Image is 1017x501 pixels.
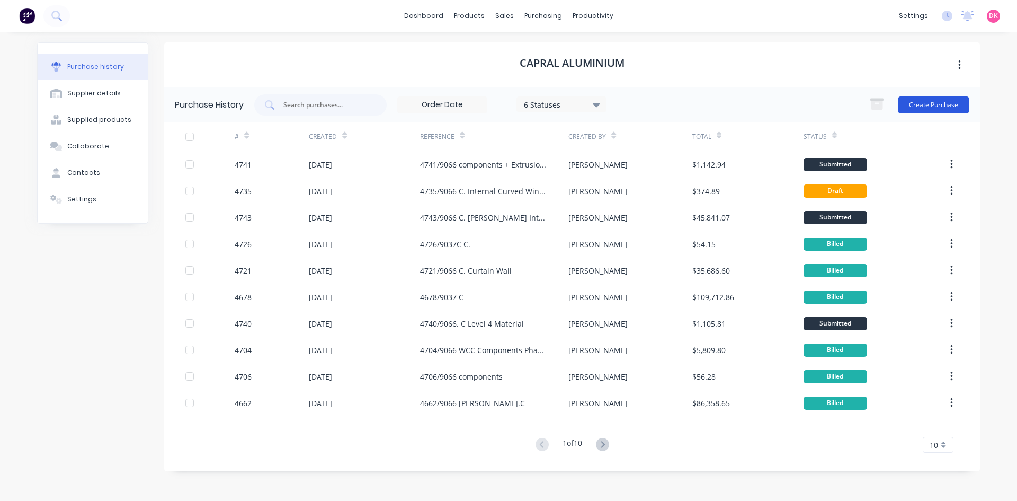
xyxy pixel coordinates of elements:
span: DK [989,11,998,21]
div: 1 of 10 [563,437,582,453]
div: 4726/9037C C. [420,239,470,250]
div: 4740/9066. C Level 4 Material [420,318,524,329]
div: [DATE] [309,239,332,250]
div: Purchase History [175,99,244,111]
div: [DATE] [309,318,332,329]
div: [DATE] [309,292,332,303]
div: $86,358.65 [692,398,730,409]
button: Create Purchase [898,96,969,113]
div: Status [804,132,827,142]
div: sales [490,8,519,24]
a: dashboard [399,8,449,24]
div: $374.89 [692,186,720,197]
div: products [449,8,490,24]
div: Created [309,132,337,142]
div: Purchase history [67,62,124,72]
div: $109,712.86 [692,292,734,303]
div: [PERSON_NAME] [568,345,628,356]
div: 4706/9066 components [420,371,503,382]
div: [PERSON_NAME] [568,159,628,170]
div: purchasing [519,8,567,24]
div: [DATE] [309,212,332,223]
div: $56.28 [692,371,716,382]
div: [DATE] [309,345,332,356]
div: Billed [804,238,867,251]
div: 4721/9066 C. Curtain Wall [420,265,512,276]
span: 10 [930,440,938,451]
div: [DATE] [309,159,332,170]
div: $45,841.07 [692,212,730,223]
div: Submitted [804,317,867,330]
div: [DATE] [309,265,332,276]
div: [DATE] [309,186,332,197]
img: Factory [19,8,35,24]
div: 4741/9066 components + Extrusions [420,159,547,170]
div: [PERSON_NAME] [568,318,628,329]
div: Billed [804,344,867,357]
div: 4735/9066 C. Internal Curved Window [420,186,547,197]
div: 4741 [235,159,252,170]
button: Contacts [38,160,148,186]
div: [DATE] [309,371,332,382]
button: Supplied products [38,107,148,133]
div: Submitted [804,211,867,224]
div: $1,105.81 [692,318,726,329]
div: Billed [804,264,867,277]
div: Supplied products [67,115,131,125]
div: Collaborate [67,142,109,151]
div: Supplier details [67,89,121,98]
div: [PERSON_NAME] [568,371,628,382]
div: [PERSON_NAME] [568,265,628,276]
div: Draft [804,184,867,198]
button: Collaborate [38,133,148,160]
div: Reference [420,132,454,142]
div: Created By [568,132,606,142]
div: 4743 [235,212,252,223]
div: Billed [804,397,867,410]
div: 4726 [235,239,252,250]
input: Order Date [398,97,487,113]
div: 4735 [235,186,252,197]
div: 4743/9066 C. [PERSON_NAME] Internal Material in [GEOGRAPHIC_DATA] [420,212,547,223]
div: 4721 [235,265,252,276]
input: Search purchases... [282,100,370,110]
button: Supplier details [38,80,148,107]
div: [PERSON_NAME] [568,239,628,250]
div: [PERSON_NAME] [568,292,628,303]
div: Contacts [67,168,100,178]
button: Purchase history [38,54,148,80]
div: [PERSON_NAME] [568,398,628,409]
div: [PERSON_NAME] [568,186,628,197]
div: Submitted [804,158,867,171]
div: [DATE] [309,398,332,409]
h1: Capral Aluminium [520,57,625,69]
div: $1,142.94 [692,159,726,170]
div: 4706 [235,371,252,382]
div: 4678 [235,292,252,303]
div: Settings [67,195,96,204]
div: 4704/9066 WCC Components Phase 2 [420,345,547,356]
div: # [235,132,239,142]
div: $5,809.80 [692,345,726,356]
div: 4740 [235,318,252,329]
div: Total [692,132,711,142]
div: 4662 [235,398,252,409]
div: 4678/9037 C [420,292,463,303]
div: productivity [567,8,619,24]
button: Settings [38,186,148,213]
div: Billed [804,291,867,304]
div: 6 Statuses [524,99,600,110]
div: settings [894,8,933,24]
div: [PERSON_NAME] [568,212,628,223]
div: $54.15 [692,239,716,250]
div: 4704 [235,345,252,356]
div: $35,686.60 [692,265,730,276]
div: 4662/9066 [PERSON_NAME].C [420,398,525,409]
div: Billed [804,370,867,383]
